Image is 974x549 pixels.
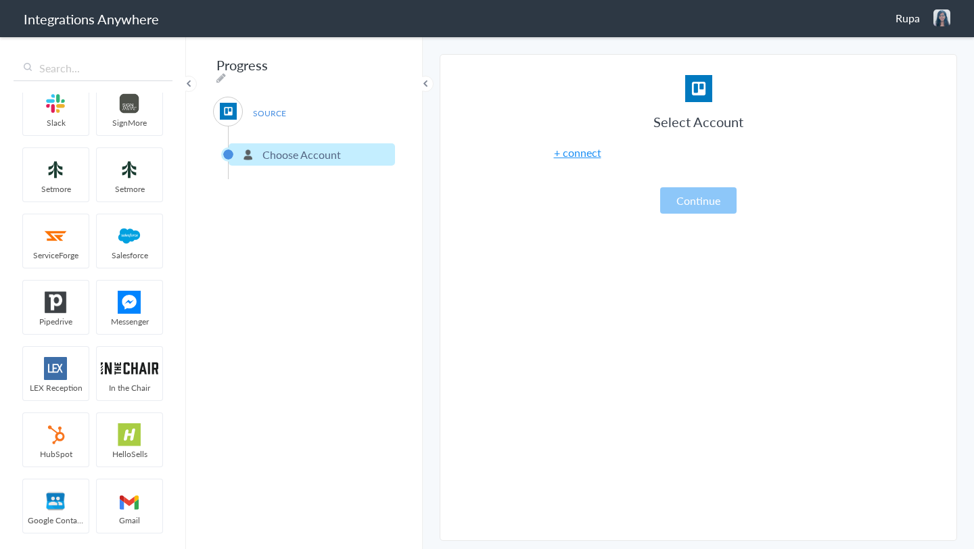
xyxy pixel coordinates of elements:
h1: Integrations Anywhere [24,9,159,28]
p: Choose Account [262,147,341,162]
h3: Select Account [530,112,868,131]
a: + connect [554,145,601,160]
span: HubSpot [23,448,89,460]
span: HelloSells [97,448,162,460]
span: Google Contacts [23,515,89,526]
span: Setmore [97,183,162,195]
span: In the Chair [97,382,162,393]
img: 3f8232b5-f881-40ab-8fd5-0b149958dcdc.jpeg [933,9,950,26]
img: googleContact_logo.png [27,490,85,512]
button: Continue [660,187,737,214]
img: trello.png [220,103,237,120]
img: hubspot-logo.svg [27,423,85,446]
img: hs-app-logo.svg [101,423,158,446]
img: slack-logo.svg [27,92,85,115]
span: SOURCE [243,104,295,122]
img: gmail-logo.svg [101,490,158,512]
img: trello.png [685,75,712,102]
span: Setmore [23,183,89,195]
span: Slack [23,117,89,128]
span: Gmail [97,515,162,526]
img: FBM.png [101,291,158,314]
img: salesforce-logo.svg [101,224,158,247]
img: inch-logo.svg [101,357,158,380]
img: lex-app-logo.svg [27,357,85,380]
input: Search... [14,55,172,81]
span: Messenger [97,316,162,327]
img: signmore-logo.png [101,92,158,115]
span: ServiceForge [23,249,89,261]
span: Salesforce [97,249,162,261]
span: LEX Reception [23,382,89,393]
img: pipedrive.png [27,291,85,314]
span: Pipedrive [23,316,89,327]
img: setmoreNew.jpg [101,158,158,181]
img: setmoreNew.jpg [27,158,85,181]
img: serviceforge-icon.png [27,224,85,247]
span: Rupa [896,10,920,26]
span: SignMore [97,117,162,128]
